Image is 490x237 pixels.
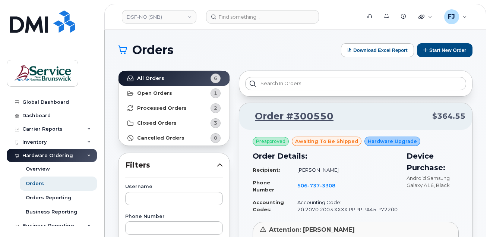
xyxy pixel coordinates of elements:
[291,196,398,216] td: Accounting Code: 20.2070.2003.XXXX.PPPP.PA45.P72200
[214,90,217,97] span: 1
[256,138,285,145] span: Preapproved
[214,119,217,127] span: 3
[307,183,320,188] span: 737
[214,75,217,82] span: 6
[132,44,174,56] span: Orders
[118,131,230,146] a: Cancelled Orders0
[118,71,230,86] a: All Orders6
[118,116,230,131] a: Closed Orders3
[407,175,450,188] span: Android Samsung Galaxy A16
[137,105,187,111] strong: Processed Orders
[214,105,217,112] span: 2
[432,111,465,122] span: $364.55
[253,150,398,162] h3: Order Details:
[269,226,355,233] span: Attention: [PERSON_NAME]
[434,182,450,188] span: , Black
[291,163,398,177] td: [PERSON_NAME]
[125,184,223,189] label: Username
[137,75,164,81] strong: All Orders
[137,120,177,126] strong: Closed Orders
[137,90,172,96] strong: Open Orders
[118,101,230,116] a: Processed Orders2
[407,150,459,173] h3: Device Purchase:
[214,134,217,141] span: 0
[245,77,466,90] input: Search in orders
[253,180,274,193] strong: Phone Number
[341,43,414,57] button: Download Excel Report
[297,183,335,188] span: 506
[253,199,284,212] strong: Accounting Codes:
[417,43,472,57] button: Start New Order
[125,160,217,171] span: Filters
[125,214,223,219] label: Phone Number
[246,110,333,123] a: Order #300550
[118,86,230,101] a: Open Orders1
[253,167,280,173] strong: Recipient:
[295,138,358,145] span: awaiting to be shipped
[297,183,344,188] a: 5067373308
[368,138,417,145] span: Hardware Upgrade
[320,183,335,188] span: 3308
[137,135,184,141] strong: Cancelled Orders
